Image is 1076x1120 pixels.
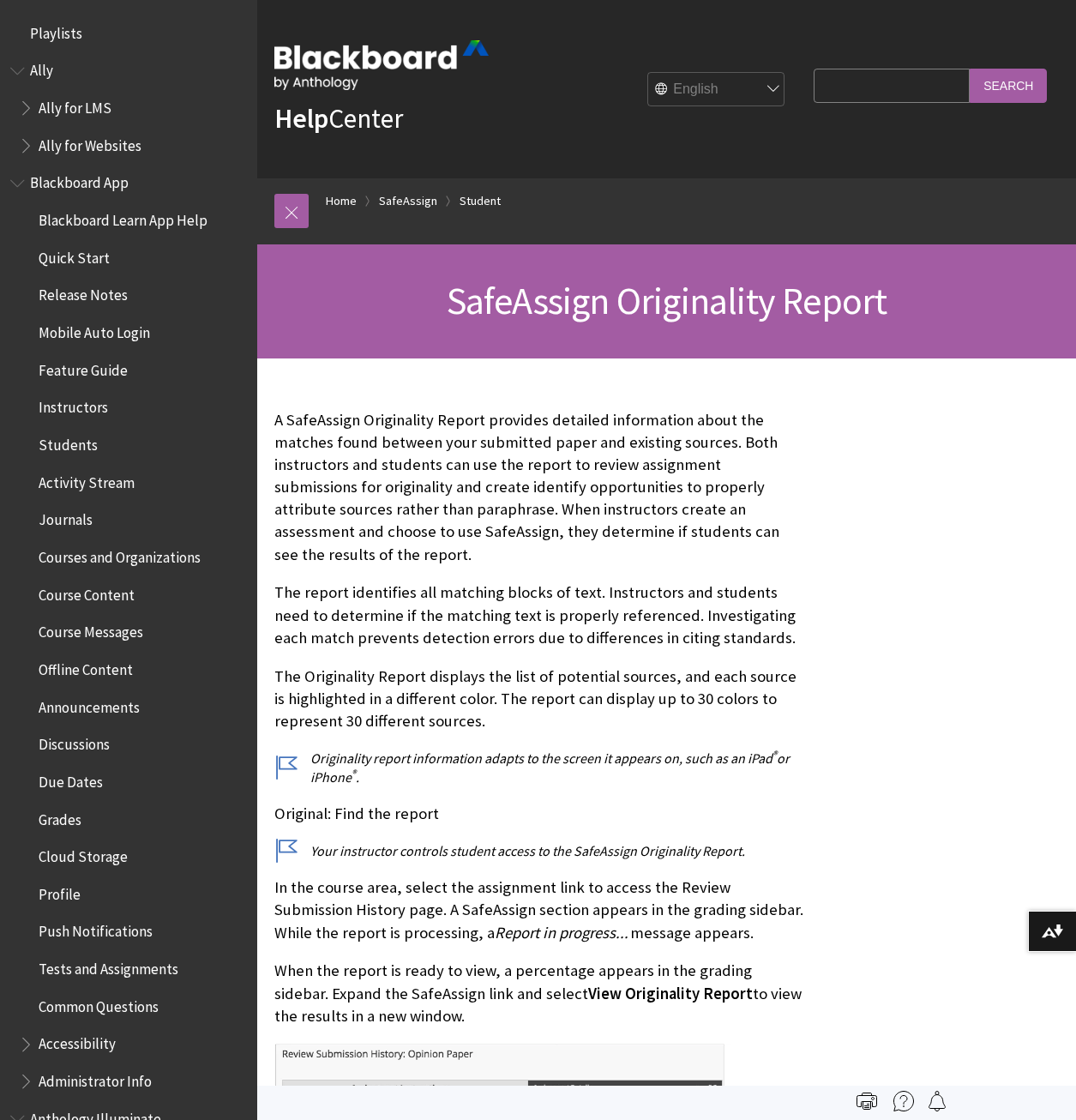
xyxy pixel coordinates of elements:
[352,767,356,780] sup: ®
[30,19,82,42] span: Playlists
[460,190,501,212] a: Student
[39,618,143,641] span: Course Messages
[39,768,103,791] span: Due Dates
[39,468,135,491] span: Activity Stream
[857,1091,877,1111] img: Print
[39,805,81,828] span: Grades
[39,918,153,941] span: Push Notifications
[274,581,805,649] p: The report identifies all matching blocks of text. Instructors and students need to determine if ...
[274,101,328,135] strong: Help
[772,748,777,761] sup: ®
[274,40,489,90] img: Blackboard by Anthology
[39,954,178,978] span: Tests and Assignments
[39,431,98,454] span: Students
[39,356,128,379] span: Feature Guide
[274,749,805,787] p: Originality report information adapts to the screen it appears on, such as an iPad or iPhone .
[648,73,785,107] select: Site Language Selector
[379,190,437,212] a: SafeAssign
[39,506,93,529] span: Journals
[39,693,140,716] span: Announcements
[39,394,108,417] span: Instructors
[274,803,805,825] p: Original: Find the report
[10,169,247,1096] nav: Book outline for Blackboard App Help
[39,730,110,753] span: Discussions
[30,169,129,192] span: Blackboard App
[274,665,805,733] p: The Originality Report displays the list of potential sources, and each source is highlighted in ...
[588,984,753,1003] span: View Originality Report
[495,923,628,942] span: Report in progress...
[274,101,403,135] a: HelpCenter
[326,190,357,212] a: Home
[274,960,805,1027] p: When the report is ready to view, a percentage appears in the grading sidebar. Expand the SafeAss...
[39,1030,116,1053] span: Accessibility
[274,876,805,944] p: In the course area, select the assignment link to access the Review Submission History page. A Sa...
[39,93,111,117] span: Ally for LMS
[927,1091,947,1111] img: Follow this page
[30,57,53,80] span: Ally
[970,69,1047,102] input: Search
[39,543,201,566] span: Courses and Organizations
[893,1091,914,1111] img: More help
[39,842,128,865] span: Cloud Storage
[10,19,247,48] nav: Book outline for Playlists
[39,281,128,304] span: Release Notes
[10,57,247,160] nav: Book outline for Anthology Ally Help
[39,131,141,154] span: Ally for Websites
[39,655,133,678] span: Offline Content
[39,992,159,1015] span: Common Questions
[39,581,135,604] span: Course Content
[39,880,81,903] span: Profile
[39,244,110,267] span: Quick Start
[39,1067,152,1090] span: Administrator Info
[274,409,805,566] p: A SafeAssign Originality Report provides detailed information about the matches found between you...
[39,206,207,229] span: Blackboard Learn App Help
[447,277,887,324] span: SafeAssign Originality Report
[39,318,150,341] span: Mobile Auto Login
[274,841,805,860] p: Your instructor controls student access to the SafeAssign Originality Report.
